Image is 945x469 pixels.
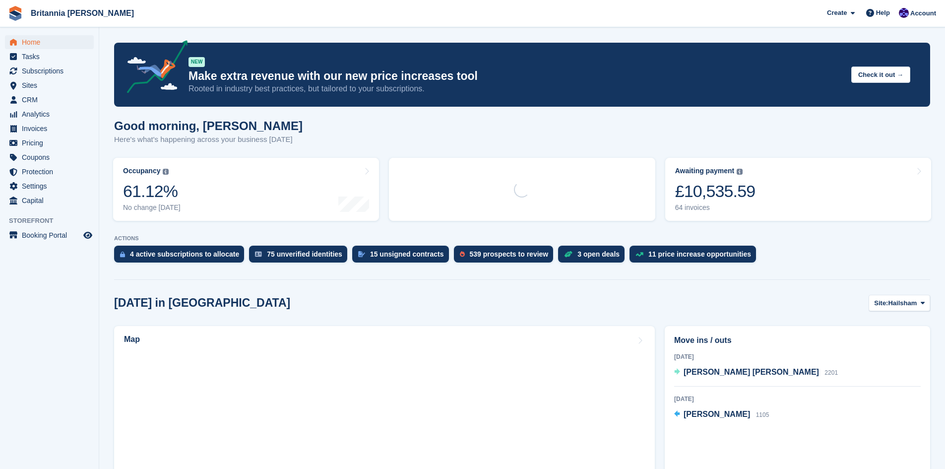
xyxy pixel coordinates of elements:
[124,335,140,344] h2: Map
[5,50,94,64] a: menu
[22,122,81,135] span: Invoices
[876,8,890,18] span: Help
[827,8,847,18] span: Create
[648,250,751,258] div: 11 price increase opportunities
[5,107,94,121] a: menu
[674,408,769,421] a: [PERSON_NAME] 1105
[352,246,454,268] a: 15 unsigned contracts
[27,5,138,21] a: Britannia [PERSON_NAME]
[5,136,94,150] a: menu
[113,158,379,221] a: Occupancy 61.12% No change [DATE]
[5,93,94,107] a: menu
[5,165,94,179] a: menu
[22,179,81,193] span: Settings
[358,251,365,257] img: contract_signature_icon-13c848040528278c33f63329250d36e43548de30e8caae1d1a13099fd9432cc5.svg
[5,228,94,242] a: menu
[5,194,94,207] a: menu
[756,411,769,418] span: 1105
[5,78,94,92] a: menu
[82,229,94,241] a: Preview store
[120,251,125,258] img: active_subscription_to_allocate_icon-d502201f5373d7db506a760aba3b589e785aa758c864c3986d89f69b8ff3...
[22,194,81,207] span: Capital
[635,252,643,257] img: price_increase_opportunities-93ffe204e8149a01c8c9dc8f82e8f89637d9d84a8eef4429ea346261dce0b2c0.svg
[22,136,81,150] span: Pricing
[9,216,99,226] span: Storefront
[163,169,169,175] img: icon-info-grey-7440780725fd019a000dd9b08b2336e03edf1995a4989e88bcd33f0948082b44.svg
[119,40,188,97] img: price-adjustments-announcement-icon-8257ccfd72463d97f412b2fc003d46551f7dbcb40ab6d574587a9cd5c0d94...
[123,203,181,212] div: No change [DATE]
[665,158,931,221] a: Awaiting payment £10,535.59 64 invoices
[130,250,239,258] div: 4 active subscriptions to allocate
[114,134,303,145] p: Here's what's happening across your business [DATE]
[22,78,81,92] span: Sites
[114,235,930,242] p: ACTIONS
[577,250,620,258] div: 3 open deals
[123,167,160,175] div: Occupancy
[869,295,930,311] button: Site: Hailsham
[255,251,262,257] img: verify_identity-adf6edd0f0f0b5bbfe63781bf79b02c33cf7c696d77639b501bdc392416b5a36.svg
[5,122,94,135] a: menu
[5,35,94,49] a: menu
[189,83,843,94] p: Rooted in industry best practices, but tailored to your subscriptions.
[630,246,761,268] a: 11 price increase opportunities
[22,93,81,107] span: CRM
[5,179,94,193] a: menu
[851,67,910,83] button: Check it out →
[189,69,843,83] p: Make extra revenue with our new price increases tool
[675,167,735,175] div: Awaiting payment
[454,246,559,268] a: 539 prospects to review
[737,169,743,175] img: icon-info-grey-7440780725fd019a000dd9b08b2336e03edf1995a4989e88bcd33f0948082b44.svg
[22,228,81,242] span: Booking Portal
[22,150,81,164] span: Coupons
[899,8,909,18] img: Tina Tyson
[674,366,838,379] a: [PERSON_NAME] [PERSON_NAME] 2201
[5,64,94,78] a: menu
[460,251,465,257] img: prospect-51fa495bee0391a8d652442698ab0144808aea92771e9ea1ae160a38d050c398.svg
[22,64,81,78] span: Subscriptions
[874,298,888,308] span: Site:
[22,165,81,179] span: Protection
[249,246,352,268] a: 75 unverified identities
[114,296,290,310] h2: [DATE] in [GEOGRAPHIC_DATA]
[675,181,756,201] div: £10,535.59
[22,50,81,64] span: Tasks
[114,246,249,268] a: 4 active subscriptions to allocate
[674,395,921,403] div: [DATE]
[910,8,936,18] span: Account
[189,57,205,67] div: NEW
[684,368,819,376] span: [PERSON_NAME] [PERSON_NAME]
[22,35,81,49] span: Home
[824,369,838,376] span: 2201
[22,107,81,121] span: Analytics
[5,150,94,164] a: menu
[8,6,23,21] img: stora-icon-8386f47178a22dfd0bd8f6a31ec36ba5ce8667c1dd55bd0f319d3a0aa187defe.svg
[564,251,572,258] img: deal-1b604bf984904fb50ccaf53a9ad4b4a5d6e5aea283cecdc64d6e3604feb123c2.svg
[675,203,756,212] div: 64 invoices
[114,119,303,133] h1: Good morning, [PERSON_NAME]
[674,352,921,361] div: [DATE]
[123,181,181,201] div: 61.12%
[888,298,917,308] span: Hailsham
[470,250,549,258] div: 539 prospects to review
[684,410,750,418] span: [PERSON_NAME]
[370,250,444,258] div: 15 unsigned contracts
[674,335,921,346] h2: Move ins / outs
[558,246,630,268] a: 3 open deals
[267,250,342,258] div: 75 unverified identities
